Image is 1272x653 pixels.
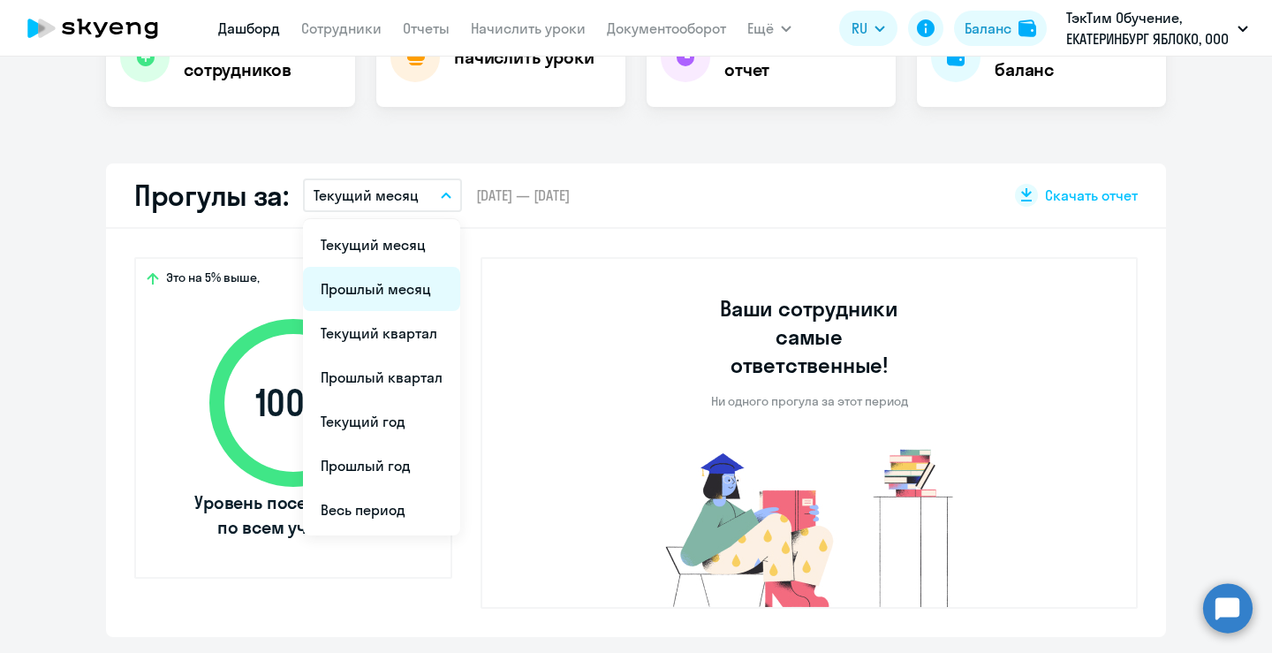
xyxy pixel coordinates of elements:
span: RU [852,18,867,39]
img: no-truants [632,444,987,607]
button: Ещё [747,11,791,46]
p: Текущий месяц [314,185,419,206]
h4: Сформировать отчет [724,33,882,82]
h3: Ваши сотрудники самые ответственные! [696,294,923,379]
div: Баланс [965,18,1011,39]
a: Начислить уроки [471,19,586,37]
span: Скачать отчет [1045,186,1138,205]
h2: Прогулы за: [134,178,289,213]
button: Балансbalance [954,11,1047,46]
p: Ни одного прогула за этот период [711,393,908,409]
a: Отчеты [403,19,450,37]
ul: Ещё [303,219,460,535]
button: RU [839,11,897,46]
a: Документооборот [607,19,726,37]
button: Текущий месяц [303,178,462,212]
a: Дашборд [218,19,280,37]
a: Сотрудники [301,19,382,37]
span: [DATE] — [DATE] [476,186,570,205]
span: Ещё [747,18,774,39]
p: ТэкТим Обучение, ЕКАТЕРИНБУРГ ЯБЛОКО, ООО [1066,7,1230,49]
h4: Посмотреть баланс [995,33,1152,82]
img: balance [1018,19,1036,37]
h4: Добавить сотрудников [184,33,341,82]
button: ТэкТим Обучение, ЕКАТЕРИНБУРГ ЯБЛОКО, ООО [1057,7,1257,49]
span: Уровень посещаемости по всем ученикам [192,490,395,540]
h4: Начислить уроки [454,45,594,70]
span: 100 % [192,382,395,424]
span: Это на 5% выше, [166,270,260,291]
